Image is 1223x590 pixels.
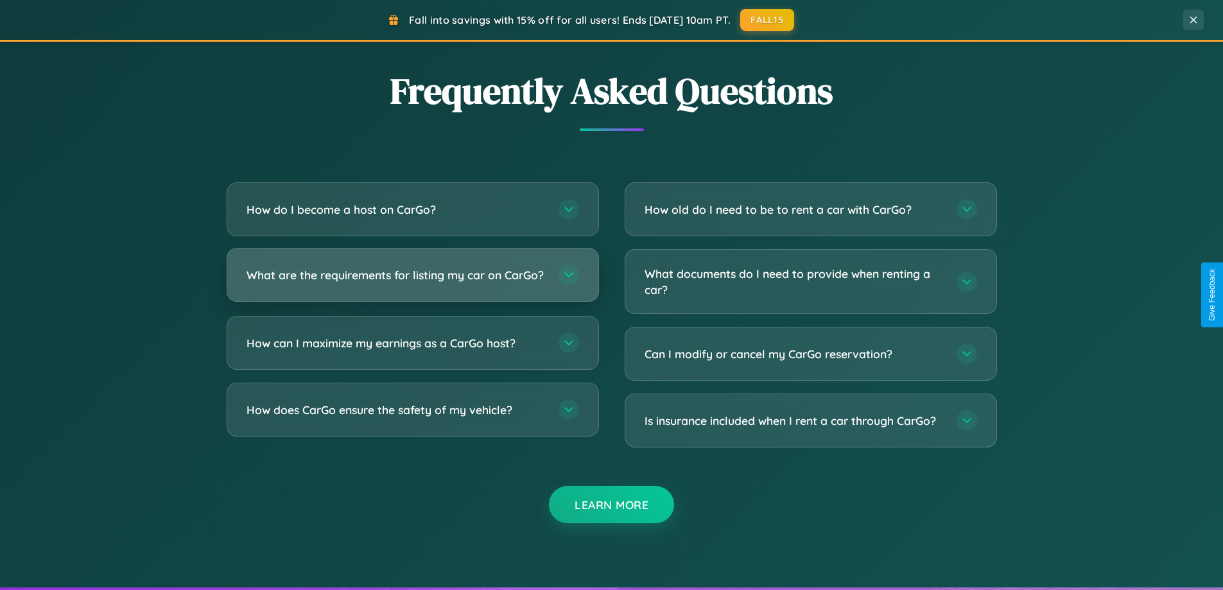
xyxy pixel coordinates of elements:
[247,267,546,283] h3: What are the requirements for listing my car on CarGo?
[1208,269,1217,321] div: Give Feedback
[549,486,674,523] button: Learn More
[645,413,944,429] h3: Is insurance included when I rent a car through CarGo?
[409,13,731,26] span: Fall into savings with 15% off for all users! Ends [DATE] 10am PT.
[247,402,546,418] h3: How does CarGo ensure the safety of my vehicle?
[247,202,546,218] h3: How do I become a host on CarGo?
[227,66,997,116] h2: Frequently Asked Questions
[645,266,944,297] h3: What documents do I need to provide when renting a car?
[645,202,944,218] h3: How old do I need to be to rent a car with CarGo?
[247,335,546,351] h3: How can I maximize my earnings as a CarGo host?
[645,346,944,362] h3: Can I modify or cancel my CarGo reservation?
[740,9,794,31] button: FALL15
